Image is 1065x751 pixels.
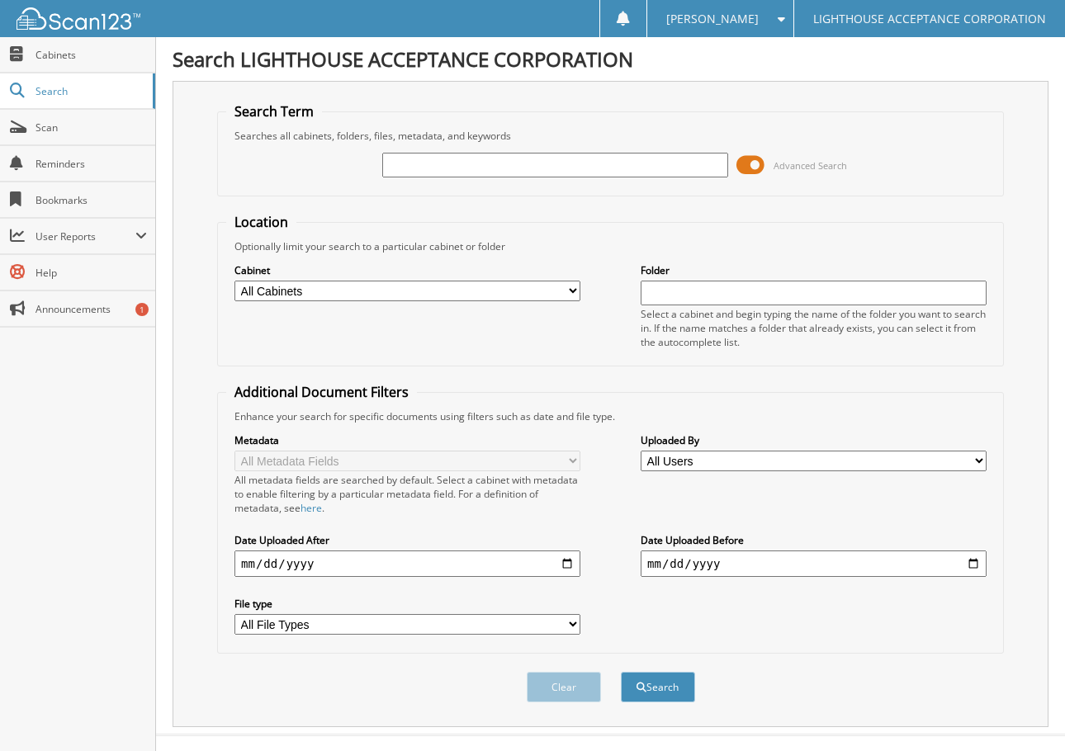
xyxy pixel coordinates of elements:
span: Reminders [35,157,147,171]
span: Announcements [35,302,147,316]
div: 1 [135,303,149,316]
div: Enhance your search for specific documents using filters such as date and file type. [226,409,995,423]
legend: Additional Document Filters [226,383,417,401]
div: Optionally limit your search to a particular cabinet or folder [226,239,995,253]
div: Searches all cabinets, folders, files, metadata, and keywords [226,129,995,143]
legend: Search Term [226,102,322,120]
span: Help [35,266,147,280]
span: Advanced Search [774,159,847,172]
label: Uploaded By [641,433,987,447]
label: Metadata [234,433,580,447]
span: LIGHTHOUSE ACCEPTANCE CORPORATION [813,14,1046,24]
a: here [301,501,322,515]
span: [PERSON_NAME] [666,14,759,24]
img: scan123-logo-white.svg [17,7,140,30]
div: Select a cabinet and begin typing the name of the folder you want to search in. If the name match... [641,307,987,349]
span: Scan [35,120,147,135]
label: Folder [641,263,987,277]
label: Date Uploaded Before [641,533,987,547]
label: Cabinet [234,263,580,277]
span: User Reports [35,229,135,243]
span: Cabinets [35,48,147,62]
div: All metadata fields are searched by default. Select a cabinet with metadata to enable filtering b... [234,473,580,515]
label: File type [234,597,580,611]
button: Search [621,672,695,702]
span: Bookmarks [35,193,147,207]
label: Date Uploaded After [234,533,580,547]
button: Clear [527,672,601,702]
h1: Search LIGHTHOUSE ACCEPTANCE CORPORATION [173,45,1048,73]
input: end [641,550,987,577]
span: Search [35,84,144,98]
legend: Location [226,213,296,231]
input: start [234,550,580,577]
